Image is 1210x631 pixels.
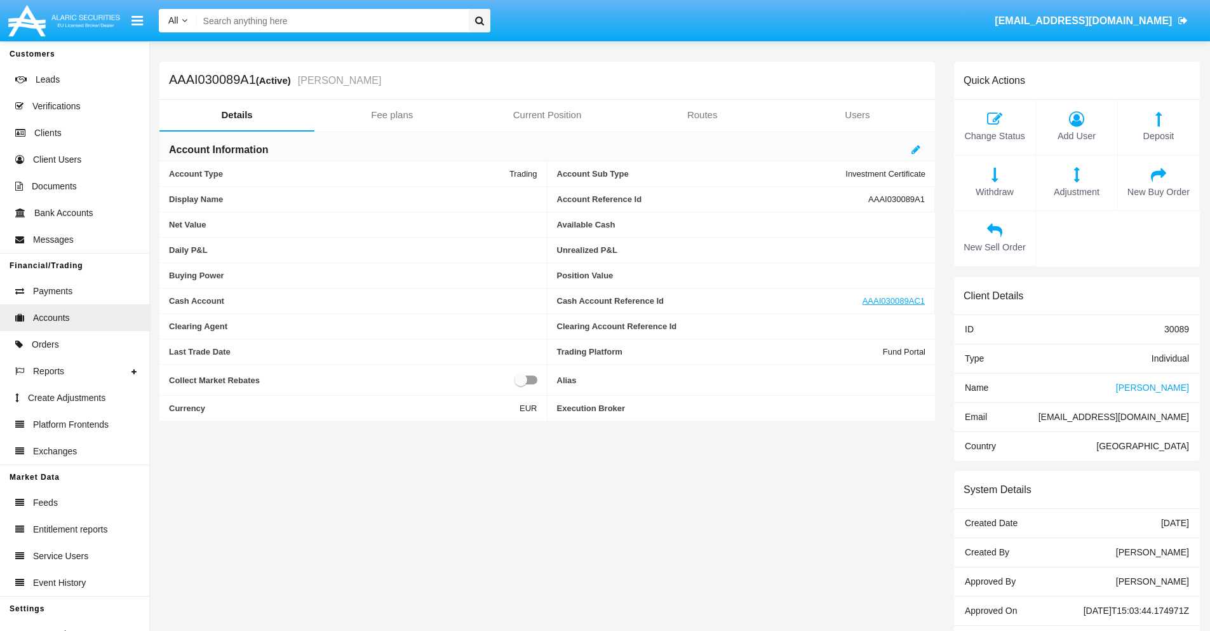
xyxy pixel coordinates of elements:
[509,169,537,179] span: Trading
[1039,412,1189,422] span: [EMAIL_ADDRESS][DOMAIN_NAME]
[1042,186,1111,200] span: Adjustment
[557,194,869,204] span: Account Reference Id
[169,169,509,179] span: Account Type
[169,143,268,157] h6: Account Information
[1164,324,1189,334] span: 30089
[169,245,537,255] span: Daily P&L
[1042,130,1111,144] span: Add User
[1096,441,1189,451] span: [GEOGRAPHIC_DATA]
[557,220,926,229] span: Available Cash
[964,484,1032,496] h6: System Details
[169,404,520,413] span: Currency
[557,347,883,356] span: Trading Platform
[883,347,925,356] span: Fund Portal
[965,383,988,393] span: Name
[32,180,77,193] span: Documents
[197,9,464,32] input: Search
[557,296,863,306] span: Cash Account Reference Id
[557,372,926,388] span: Alias
[868,194,925,204] span: AAAI030089A1
[965,518,1018,528] span: Created Date
[168,15,178,25] span: All
[169,271,537,280] span: Buying Power
[1084,606,1189,616] span: [DATE]T15:03:44.174971Z
[169,322,537,331] span: Clearing Agent
[33,418,109,431] span: Platform Frontends
[845,169,925,179] span: Investment Certificate
[1116,383,1189,393] span: [PERSON_NAME]
[625,100,780,130] a: Routes
[314,100,469,130] a: Fee plans
[33,311,70,325] span: Accounts
[33,550,88,563] span: Service Users
[520,404,537,413] span: EUR
[964,290,1023,302] h6: Client Details
[557,271,926,280] span: Position Value
[965,324,974,334] span: ID
[32,100,80,113] span: Verifications
[32,338,59,351] span: Orders
[169,73,381,88] h5: AAAI030089A1
[33,445,77,458] span: Exchanges
[1152,353,1189,363] span: Individual
[965,412,987,422] span: Email
[36,73,60,86] span: Leads
[6,2,122,39] img: Logo image
[780,100,935,130] a: Users
[965,606,1018,616] span: Approved On
[1124,130,1193,144] span: Deposit
[33,285,72,298] span: Payments
[33,153,81,166] span: Client Users
[557,322,926,331] span: Clearing Account Reference Id
[169,296,537,306] span: Cash Account
[34,207,93,220] span: Bank Accounts
[169,372,514,388] span: Collect Market Rebates
[295,76,382,86] small: [PERSON_NAME]
[256,73,295,88] div: (Active)
[557,245,926,255] span: Unrealized P&L
[960,241,1029,255] span: New Sell Order
[169,194,537,204] span: Display Name
[33,496,58,510] span: Feeds
[33,233,74,247] span: Messages
[965,547,1009,557] span: Created By
[995,15,1172,26] span: [EMAIL_ADDRESS][DOMAIN_NAME]
[1116,547,1189,557] span: [PERSON_NAME]
[1124,186,1193,200] span: New Buy Order
[989,3,1194,39] a: [EMAIL_ADDRESS][DOMAIN_NAME]
[863,296,925,306] a: AAAI030089AC1
[169,220,537,229] span: Net Value
[557,404,926,413] span: Execution Broker
[960,186,1029,200] span: Withdraw
[33,576,86,590] span: Event History
[159,14,197,27] a: All
[965,576,1016,587] span: Approved By
[169,347,537,356] span: Last Trade Date
[557,169,846,179] span: Account Sub Type
[159,100,314,130] a: Details
[33,365,64,378] span: Reports
[964,74,1025,86] h6: Quick Actions
[1161,518,1189,528] span: [DATE]
[33,523,108,536] span: Entitlement reports
[1116,576,1189,587] span: [PERSON_NAME]
[965,441,996,451] span: Country
[34,126,62,140] span: Clients
[469,100,624,130] a: Current Position
[960,130,1029,144] span: Change Status
[28,391,105,405] span: Create Adjustments
[965,353,984,363] span: Type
